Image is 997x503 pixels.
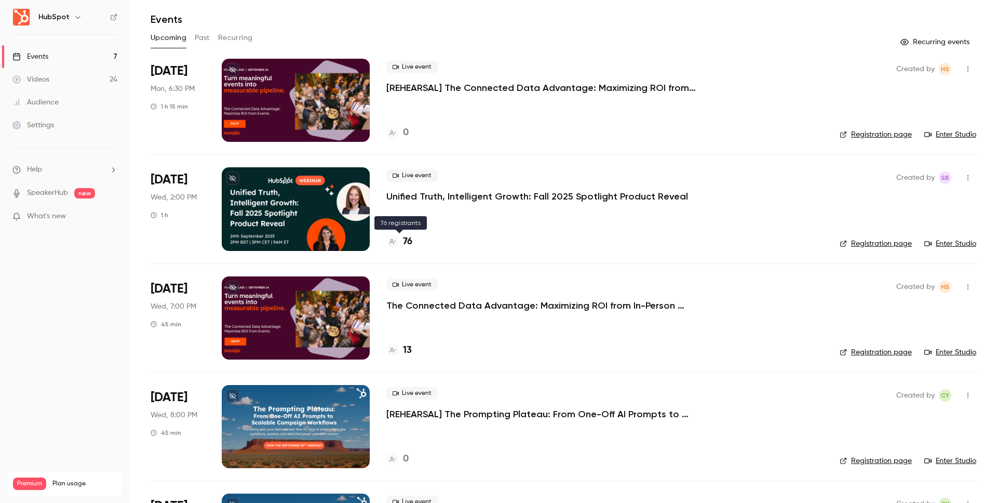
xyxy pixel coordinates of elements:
[941,281,949,293] span: HS
[896,63,935,75] span: Created by
[151,410,197,420] span: Wed, 8:00 PM
[941,171,949,184] span: SB
[151,13,182,25] h1: Events
[386,61,438,73] span: Live event
[12,97,59,108] div: Audience
[840,456,912,466] a: Registration page
[924,129,976,140] a: Enter Studio
[924,347,976,358] a: Enter Studio
[151,84,195,94] span: Mon, 6:30 PM
[218,30,253,46] button: Recurring
[151,389,187,406] span: [DATE]
[151,281,187,297] span: [DATE]
[386,408,698,420] a: [REHEARSAL] The Prompting Plateau: From One-Off AI Prompts to Scalable Campaign Workflows
[924,239,976,249] a: Enter Studio
[896,34,976,50] button: Recurring events
[195,30,210,46] button: Past
[105,212,117,221] iframe: Noticeable Trigger
[403,343,412,358] h4: 13
[386,387,438,400] span: Live event
[941,63,949,75] span: HS
[840,239,912,249] a: Registration page
[151,59,205,142] div: Sep 15 Mon, 11:30 AM (America/Denver)
[12,74,49,85] div: Videos
[151,276,205,360] div: Sep 24 Wed, 12:00 PM (America/Denver)
[151,167,205,250] div: Sep 24 Wed, 2:00 PM (Europe/London)
[13,9,30,25] img: HubSpot
[151,385,205,468] div: Sep 24 Wed, 3:00 PM (America/New York)
[386,235,412,249] a: 76
[896,389,935,402] span: Created by
[13,478,46,490] span: Premium
[939,171,951,184] span: Sharan Bansal
[939,389,951,402] span: Celine Yung
[840,129,912,140] a: Registration page
[386,452,409,466] a: 0
[27,211,66,222] span: What's new
[403,452,409,466] h4: 0
[939,281,951,293] span: Heather Smyth
[151,301,196,312] span: Wed, 7:00 PM
[12,120,54,130] div: Settings
[151,171,187,188] span: [DATE]
[386,299,698,312] a: The Connected Data Advantage: Maximizing ROI from In-Person Events
[151,211,168,219] div: 1 h
[386,126,409,140] a: 0
[386,279,438,291] span: Live event
[941,389,949,402] span: CY
[151,102,188,111] div: 1 h 15 min
[386,190,688,203] a: Unified Truth, Intelligent Growth: Fall 2025 Spotlight Product Reveal
[38,12,70,22] h6: HubSpot
[27,164,42,175] span: Help
[386,343,412,358] a: 13
[386,82,698,94] a: [REHEARSAL] The Connected Data Advantage: Maximizing ROI from In-Person Events
[151,192,197,203] span: Wed, 2:00 PM
[939,63,951,75] span: Heather Smyth
[151,320,181,328] div: 45 min
[386,169,438,182] span: Live event
[151,63,187,80] span: [DATE]
[403,235,412,249] h4: 76
[12,51,48,62] div: Events
[896,281,935,293] span: Created by
[403,126,409,140] h4: 0
[151,429,181,437] div: 45 min
[840,347,912,358] a: Registration page
[924,456,976,466] a: Enter Studio
[12,164,117,175] li: help-dropdown-opener
[52,480,117,488] span: Plan usage
[151,30,186,46] button: Upcoming
[27,188,68,198] a: SpeakerHub
[896,171,935,184] span: Created by
[74,188,95,198] span: new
